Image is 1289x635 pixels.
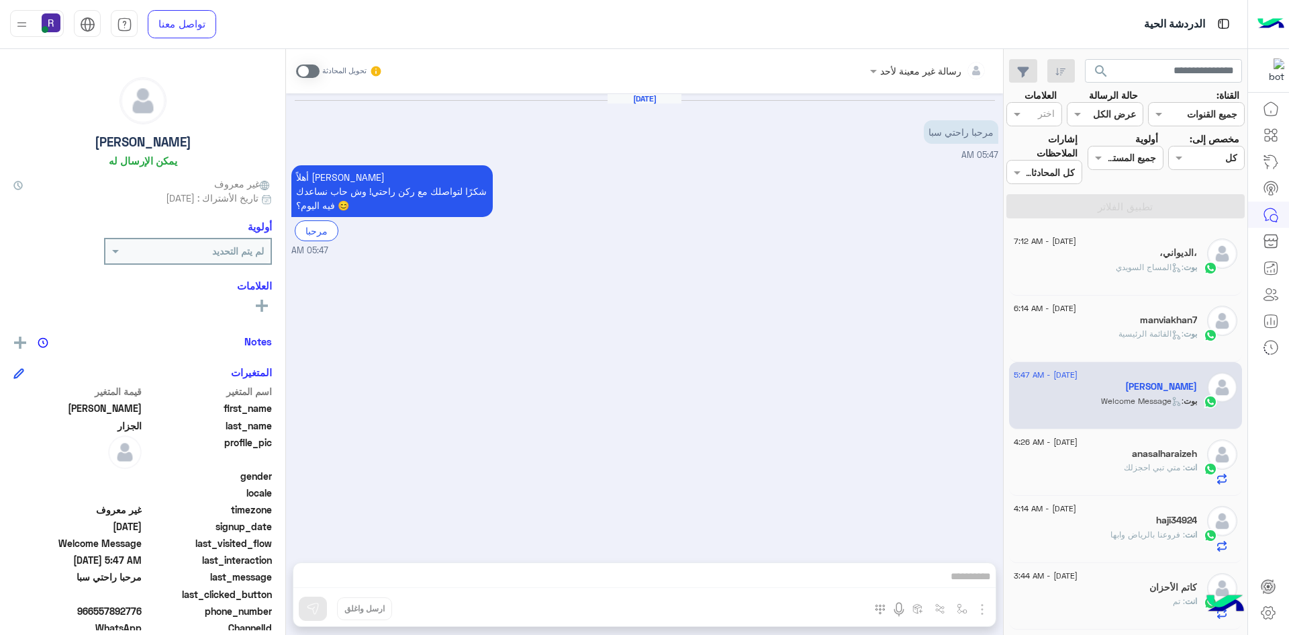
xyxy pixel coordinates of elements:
button: تطبيق الفلاتر [1006,194,1245,218]
img: defaultAdmin.png [1207,239,1237,269]
h6: يمكن الإرسال له [109,155,177,167]
button: ارسل واغلق [337,597,392,620]
span: 2025-08-13T02:47:48.505Z [13,519,142,534]
span: 966557892776 [13,604,142,618]
span: غير معروف [13,503,142,517]
p: 13/8/2025, 5:47 AM [924,120,998,144]
span: : Welcome Message [1101,396,1184,406]
span: متي تبي احجزلك [1124,462,1185,472]
img: WhatsApp [1204,462,1217,476]
img: userImage [42,13,60,32]
a: tab [111,10,138,38]
img: tab [80,17,95,32]
span: بوت [1184,396,1197,406]
span: [DATE] - 3:44 AM [1014,570,1078,582]
img: add [14,337,26,349]
span: last_interaction [144,553,273,567]
span: null [13,469,142,483]
img: Logo [1257,10,1284,38]
img: WhatsApp [1204,529,1217,542]
span: انت [1185,596,1197,606]
span: فروعنا بالرياض وابها [1110,530,1185,540]
span: profile_pic [144,435,273,466]
span: قيمة المتغير [13,384,142,398]
img: defaultAdmin.png [1207,306,1237,336]
span: بوت [1184,262,1197,272]
img: WhatsApp [1204,395,1217,409]
img: defaultAdmin.png [108,435,142,469]
img: 322853014244696 [1260,58,1284,83]
h5: محمد الجزار [1125,381,1197,392]
span: 2 [13,621,142,635]
span: last_clicked_button [144,587,273,601]
h5: كاتم الأحزان [1149,582,1197,593]
span: null [13,486,142,500]
span: غير معروف [214,177,272,191]
label: أولوية [1135,132,1158,146]
span: مرحبا راحتي سبا [13,570,142,584]
span: [DATE] - 4:26 AM [1014,436,1078,448]
span: phone_number [144,604,273,618]
img: WhatsApp [1204,261,1217,275]
label: مخصص إلى: [1190,132,1239,146]
span: تم [1173,596,1185,606]
img: tab [117,17,132,32]
h6: العلامات [13,280,272,292]
img: defaultAdmin.png [1207,573,1237,603]
h6: [DATE] [608,94,681,103]
span: last_visited_flow [144,536,273,550]
span: 05:47 AM [961,150,998,160]
span: محمد [13,401,142,415]
span: last_message [144,570,273,584]
h5: ،الديواني، [1159,247,1197,259]
span: : المساج السويدي [1116,262,1184,272]
span: Welcome Message [13,536,142,550]
div: اختر [1038,106,1057,124]
span: الجزار [13,419,142,433]
h6: Notes [244,335,272,347]
img: profile [13,16,30,33]
span: signup_date [144,519,273,534]
a: تواصل معنا [148,10,216,38]
span: انت [1185,462,1197,472]
img: WhatsApp [1204,329,1217,342]
span: search [1093,63,1109,79]
label: حالة الرسالة [1089,88,1138,102]
span: : القائمة الرئيسية [1118,329,1184,339]
small: تحويل المحادثة [322,66,367,77]
h5: [PERSON_NAME] [95,134,191,150]
span: gender [144,469,273,483]
span: ChannelId [144,621,273,635]
div: مرحبا [295,220,338,241]
label: العلامات [1024,88,1057,102]
img: notes [38,337,48,348]
span: locale [144,486,273,500]
span: اسم المتغير [144,384,273,398]
h6: أولوية [248,220,272,232]
span: [DATE] - 6:14 AM [1014,302,1076,314]
span: 05:47 AM [291,245,328,257]
span: null [13,587,142,601]
label: القناة: [1216,88,1239,102]
p: الدردشة الحية [1144,15,1205,34]
span: timezone [144,503,273,517]
label: إشارات الملاحظات [1006,132,1078,161]
p: 13/8/2025, 5:47 AM [291,165,493,217]
h5: manviakhan7 [1140,314,1197,326]
h5: anasalharaizeh [1132,448,1197,460]
img: tab [1215,15,1232,32]
img: defaultAdmin.png [1207,506,1237,536]
h6: المتغيرات [231,366,272,378]
span: بوت [1184,329,1197,339]
img: hulul-logo.png [1202,581,1249,628]
span: [DATE] - 4:14 AM [1014,503,1076,515]
span: انت [1185,530,1197,540]
span: 2025-08-13T02:47:48.499Z [13,553,142,567]
img: defaultAdmin.png [1207,439,1237,470]
button: search [1085,59,1118,88]
span: last_name [144,419,273,433]
img: defaultAdmin.png [1207,372,1237,403]
h5: haji34924 [1156,515,1197,526]
span: [DATE] - 7:12 AM [1014,235,1076,247]
span: تاريخ الأشتراك : [DATE] [166,191,258,205]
